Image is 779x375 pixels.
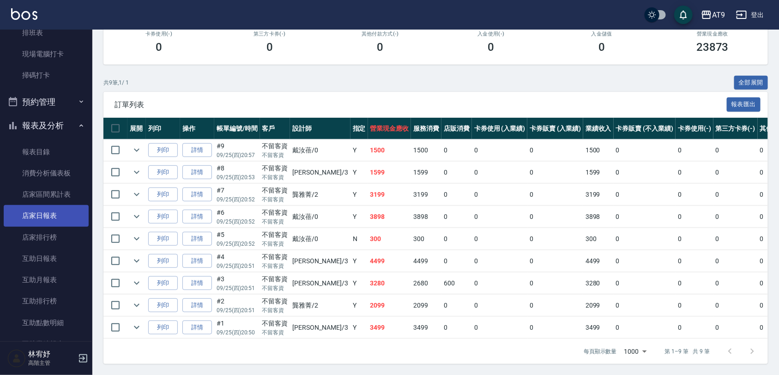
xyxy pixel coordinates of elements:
[290,250,350,272] td: [PERSON_NAME] /3
[734,76,768,90] button: 全部展開
[557,31,646,37] h2: 入金儲值
[4,43,89,65] a: 現場電腦打卡
[130,321,144,334] button: expand row
[225,31,314,37] h2: 第三方卡券(-)
[290,317,350,339] td: [PERSON_NAME] /3
[115,100,727,109] span: 訂單列表
[527,295,583,316] td: 0
[4,269,89,290] a: 互助月報表
[713,295,758,316] td: 0
[527,206,583,228] td: 0
[697,6,729,24] button: AT9
[262,195,288,204] p: 不留客資
[214,228,260,250] td: #5
[614,272,676,294] td: 0
[260,118,290,139] th: 客戶
[527,118,583,139] th: 卡券販賣 (入業績)
[290,228,350,250] td: 戴汝蓓 /0
[527,139,583,161] td: 0
[583,206,614,228] td: 3898
[182,321,212,335] a: 詳情
[182,298,212,313] a: 詳情
[583,295,614,316] td: 2099
[148,165,178,180] button: 列印
[4,184,89,205] a: 店家區間累計表
[350,162,368,183] td: Y
[182,210,212,224] a: 詳情
[214,184,260,206] td: #7
[182,276,212,290] a: 詳情
[676,139,713,161] td: 0
[676,250,713,272] td: 0
[217,151,258,159] p: 09/25 (四) 20:57
[336,31,425,37] h2: 其他付款方式(-)
[4,141,89,163] a: 報表目錄
[4,333,89,355] a: 互助業績報表
[614,139,676,161] td: 0
[583,317,614,339] td: 3499
[262,208,288,218] div: 不留客資
[411,206,441,228] td: 3898
[217,328,258,337] p: 09/25 (四) 20:50
[527,184,583,206] td: 0
[148,276,178,290] button: 列印
[4,290,89,312] a: 互助排行榜
[4,90,89,114] button: 預約管理
[350,184,368,206] td: Y
[368,118,411,139] th: 營業現金應收
[130,165,144,179] button: expand row
[411,228,441,250] td: 300
[368,184,411,206] td: 3199
[411,118,441,139] th: 服務消費
[527,317,583,339] td: 0
[713,139,758,161] td: 0
[411,317,441,339] td: 3499
[441,118,472,139] th: 店販消費
[4,114,89,138] button: 報表及分析
[712,9,725,21] div: AT9
[130,232,144,246] button: expand row
[713,317,758,339] td: 0
[713,118,758,139] th: 第三方卡券(-)
[614,118,676,139] th: 卡券販賣 (不入業績)
[11,8,37,20] img: Logo
[350,228,368,250] td: N
[368,317,411,339] td: 3499
[214,272,260,294] td: #3
[350,295,368,316] td: Y
[614,206,676,228] td: 0
[290,184,350,206] td: 龔雅菁 /2
[696,41,729,54] h3: 23873
[583,139,614,161] td: 1500
[182,254,212,268] a: 詳情
[217,262,258,270] p: 09/25 (四) 20:51
[262,274,288,284] div: 不留客資
[472,184,528,206] td: 0
[583,272,614,294] td: 3280
[441,272,472,294] td: 600
[262,262,288,270] p: 不留客資
[441,295,472,316] td: 0
[614,228,676,250] td: 0
[411,272,441,294] td: 2680
[527,250,583,272] td: 0
[368,272,411,294] td: 3280
[262,328,288,337] p: 不留客資
[262,186,288,195] div: 不留客資
[262,218,288,226] p: 不留客資
[182,143,212,157] a: 詳情
[368,206,411,228] td: 3898
[156,41,162,54] h3: 0
[472,228,528,250] td: 0
[583,118,614,139] th: 業績收入
[262,230,288,240] div: 不留客資
[676,118,713,139] th: 卡券使用(-)
[350,317,368,339] td: Y
[472,295,528,316] td: 0
[527,272,583,294] td: 0
[214,162,260,183] td: #8
[472,118,528,139] th: 卡券使用 (入業績)
[217,195,258,204] p: 09/25 (四) 20:52
[182,232,212,246] a: 詳情
[584,347,617,356] p: 每頁顯示數量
